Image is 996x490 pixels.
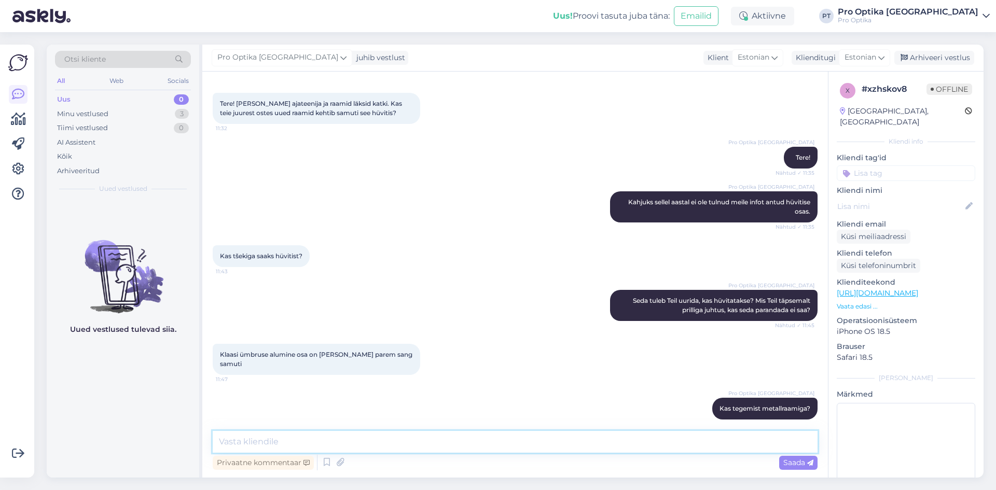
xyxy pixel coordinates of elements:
span: Klaasi ümbruse alumine osa on [PERSON_NAME] parem sang samuti [220,351,414,368]
span: Nähtud ✓ 11:35 [776,223,814,231]
p: Brauser [837,341,975,352]
p: Operatsioonisüsteem [837,315,975,326]
span: Pro Optika [GEOGRAPHIC_DATA] [217,52,338,63]
div: Uus [57,94,71,105]
div: Web [107,74,126,88]
b: Uus! [553,11,573,21]
div: Arhiveeri vestlus [894,51,974,65]
span: Saada [783,458,813,467]
div: Tiimi vestlused [57,123,108,133]
p: Safari 18.5 [837,352,975,363]
span: Tere! [796,153,810,161]
div: Socials [165,74,191,88]
div: juhib vestlust [352,52,405,63]
span: Kahjuks sellel aastal ei ole tulnud meile infot antud hüvitise osas. [628,198,812,215]
div: 0 [174,94,189,105]
p: Kliendi nimi [837,185,975,196]
p: Kliendi tag'id [837,152,975,163]
span: Offline [926,83,972,95]
div: Klient [703,52,729,63]
div: Kõik [57,151,72,162]
button: Emailid [674,6,718,26]
p: iPhone OS 18.5 [837,326,975,337]
span: Pro Optika [GEOGRAPHIC_DATA] [728,389,814,397]
span: Uued vestlused [99,184,147,193]
p: Uued vestlused tulevad siia. [70,324,176,335]
div: Pro Optika [838,16,978,24]
span: 11:47 [216,375,255,383]
p: Märkmed [837,389,975,400]
div: AI Assistent [57,137,95,148]
p: Vaata edasi ... [837,302,975,311]
div: 3 [175,109,189,119]
img: No chats [47,221,199,315]
input: Lisa tag [837,165,975,181]
span: Otsi kliente [64,54,106,65]
span: Nähtud ✓ 11:45 [775,321,814,329]
p: Kliendi email [837,219,975,230]
span: 11:48 [776,420,814,428]
a: [URL][DOMAIN_NAME] [837,288,918,298]
div: Aktiivne [731,7,794,25]
span: Pro Optika [GEOGRAPHIC_DATA] [728,183,814,191]
img: Askly Logo [8,53,28,73]
div: All [55,74,67,88]
input: Lisa nimi [837,201,963,212]
span: Seda tuleb Teil uurida, kas hüvitatakse? Mis Teil täpsemalt prilliga juhtus, kas seda parandada e... [633,297,812,314]
span: Estonian [845,52,876,63]
p: Kliendi telefon [837,248,975,259]
div: [PERSON_NAME] [837,373,975,383]
div: Klienditugi [792,52,836,63]
span: Pro Optika [GEOGRAPHIC_DATA] [728,138,814,146]
span: Estonian [738,52,769,63]
span: Nähtud ✓ 11:35 [776,169,814,177]
span: Kas tegemist metallraamiga? [720,404,810,412]
span: Tere! [PERSON_NAME] ajateenija ja raamid läksid katki. Kas teie juurest ostes uued raamid kehtib ... [220,100,404,117]
div: # xzhskov8 [862,83,926,95]
span: Kas tšekiga saaks hüvitist? [220,252,302,260]
div: [GEOGRAPHIC_DATA], [GEOGRAPHIC_DATA] [840,106,965,128]
span: 11:32 [216,124,255,132]
div: Kliendi info [837,137,975,146]
span: x [846,87,850,94]
div: Pro Optika [GEOGRAPHIC_DATA] [838,8,978,16]
div: Minu vestlused [57,109,108,119]
div: Privaatne kommentaar [213,456,314,470]
div: Arhiveeritud [57,166,100,176]
div: Proovi tasuta juba täna: [553,10,670,22]
p: Klienditeekond [837,277,975,288]
div: 0 [174,123,189,133]
div: Küsi meiliaadressi [837,230,910,244]
span: 11:43 [216,268,255,275]
span: Pro Optika [GEOGRAPHIC_DATA] [728,282,814,289]
a: Pro Optika [GEOGRAPHIC_DATA]Pro Optika [838,8,990,24]
div: PT [819,9,834,23]
div: Küsi telefoninumbrit [837,259,920,273]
